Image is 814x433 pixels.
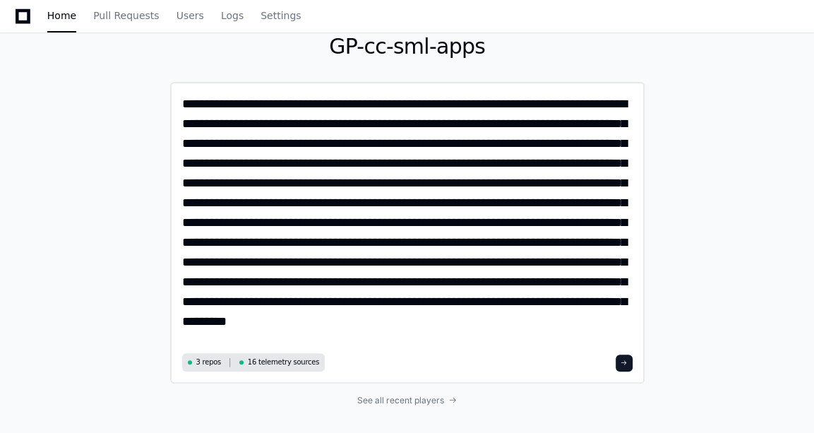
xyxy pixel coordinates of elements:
span: Logs [221,11,244,20]
span: See all recent players [357,395,444,406]
span: Settings [261,11,301,20]
span: 16 telemetry sources [248,357,319,367]
a: See all recent players [170,395,645,406]
span: Users [176,11,204,20]
h1: GP-cc-sml-apps [170,34,645,59]
span: Home [47,11,76,20]
span: 3 repos [196,357,222,367]
span: Pull Requests [93,11,159,20]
